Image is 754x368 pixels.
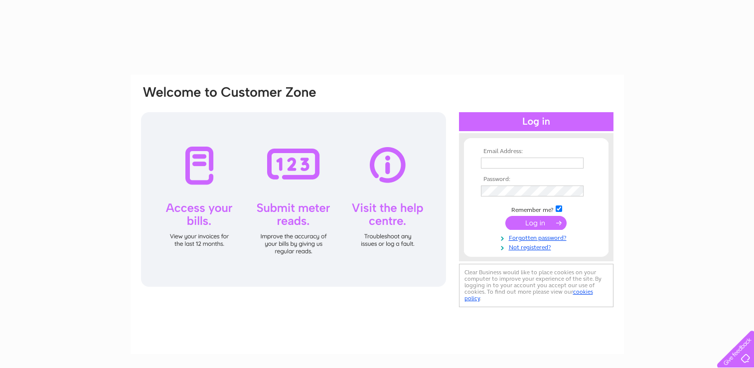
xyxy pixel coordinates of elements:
a: Not registered? [481,242,594,251]
a: cookies policy [464,288,593,302]
td: Remember me? [478,204,594,214]
th: Password: [478,176,594,183]
div: Clear Business would like to place cookies on your computer to improve your experience of the sit... [459,264,613,307]
th: Email Address: [478,148,594,155]
a: Forgotten password? [481,232,594,242]
input: Submit [505,216,567,230]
